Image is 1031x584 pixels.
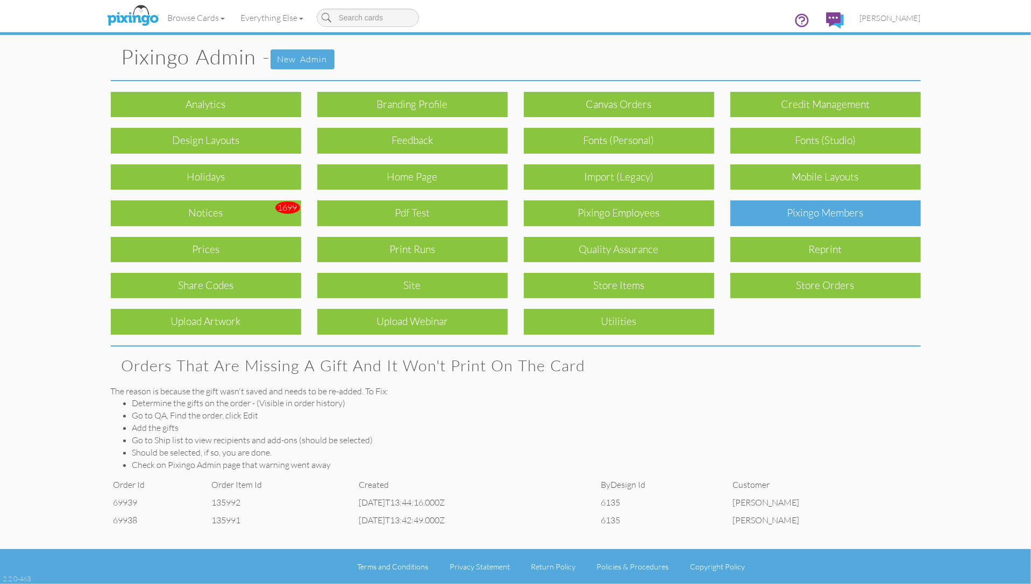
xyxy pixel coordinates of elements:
[597,562,669,571] a: Policies & Procedures
[357,511,598,529] td: [DATE]T13:42:49.000Z
[317,309,508,334] div: Upload Webinar
[524,200,714,226] div: Pixingo Employees
[3,574,31,583] div: 2.2.0-463
[160,4,233,31] a: Browse Cards
[730,273,921,298] div: Store Orders
[111,494,209,511] td: 69939
[132,459,921,471] li: Check on Pixingo Admin page that warning went away
[317,128,508,153] div: Feedback
[233,4,311,31] a: Everything Else
[317,9,419,27] input: Search cards
[524,92,714,117] div: Canvas Orders
[524,164,714,190] div: Import (legacy)
[209,494,357,511] td: 135992
[111,128,301,153] div: Design Layouts
[209,511,357,529] td: 135991
[132,434,921,446] li: Go to Ship list to view recipients and add-ons (should be selected)
[111,92,301,117] div: Analytics
[317,273,508,298] div: Site
[730,200,921,226] div: Pixingo Members
[531,562,575,571] a: Return Policy
[111,511,209,529] td: 69938
[524,128,714,153] div: Fonts (Personal)
[524,273,714,298] div: Store Items
[730,511,920,529] td: [PERSON_NAME]
[730,476,920,494] td: Customer
[598,494,730,511] td: 6135
[271,49,335,69] a: New admin
[317,200,508,226] div: Pdf test
[730,164,921,190] div: Mobile layouts
[357,494,598,511] td: [DATE]T13:44:16.000Z
[111,273,301,298] div: Share Codes
[524,309,714,334] div: Utilities
[111,200,301,226] div: Notices
[122,46,921,69] h1: Pixingo Admin -
[209,476,357,494] td: Order Item Id
[730,92,921,117] div: Credit Management
[450,562,510,571] a: Privacy Statement
[730,128,921,153] div: Fonts (Studio)
[598,511,730,529] td: 6135
[104,3,161,30] img: pixingo logo
[524,237,714,262] div: Quality Assurance
[826,12,844,28] img: comments.svg
[111,385,921,398] div: The reason is because the gift wasn't saved and needs to be re-added. To Fix:
[122,357,910,374] h2: Orders that are missing a gift and it won't print on the card
[317,237,508,262] div: Print Runs
[275,201,300,214] div: 1699
[111,237,301,262] div: Prices
[730,494,920,511] td: [PERSON_NAME]
[852,4,929,32] a: [PERSON_NAME]
[317,92,508,117] div: Branding profile
[357,476,598,494] td: Created
[317,164,508,190] div: Home Page
[730,237,921,262] div: reprint
[860,13,921,23] span: [PERSON_NAME]
[111,476,209,494] td: Order Id
[132,397,921,409] li: Determine the gifts on the order - (Visible in order history)
[132,409,921,422] li: Go to QA, Find the order, click Edit
[357,562,428,571] a: Terms and Conditions
[132,422,921,434] li: Add the gifts
[111,164,301,190] div: Holidays
[111,309,301,334] div: Upload Artwork
[132,446,921,459] li: Should be selected, if so, you are done.
[598,476,730,494] td: ByDesign Id
[690,562,745,571] a: Copyright Policy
